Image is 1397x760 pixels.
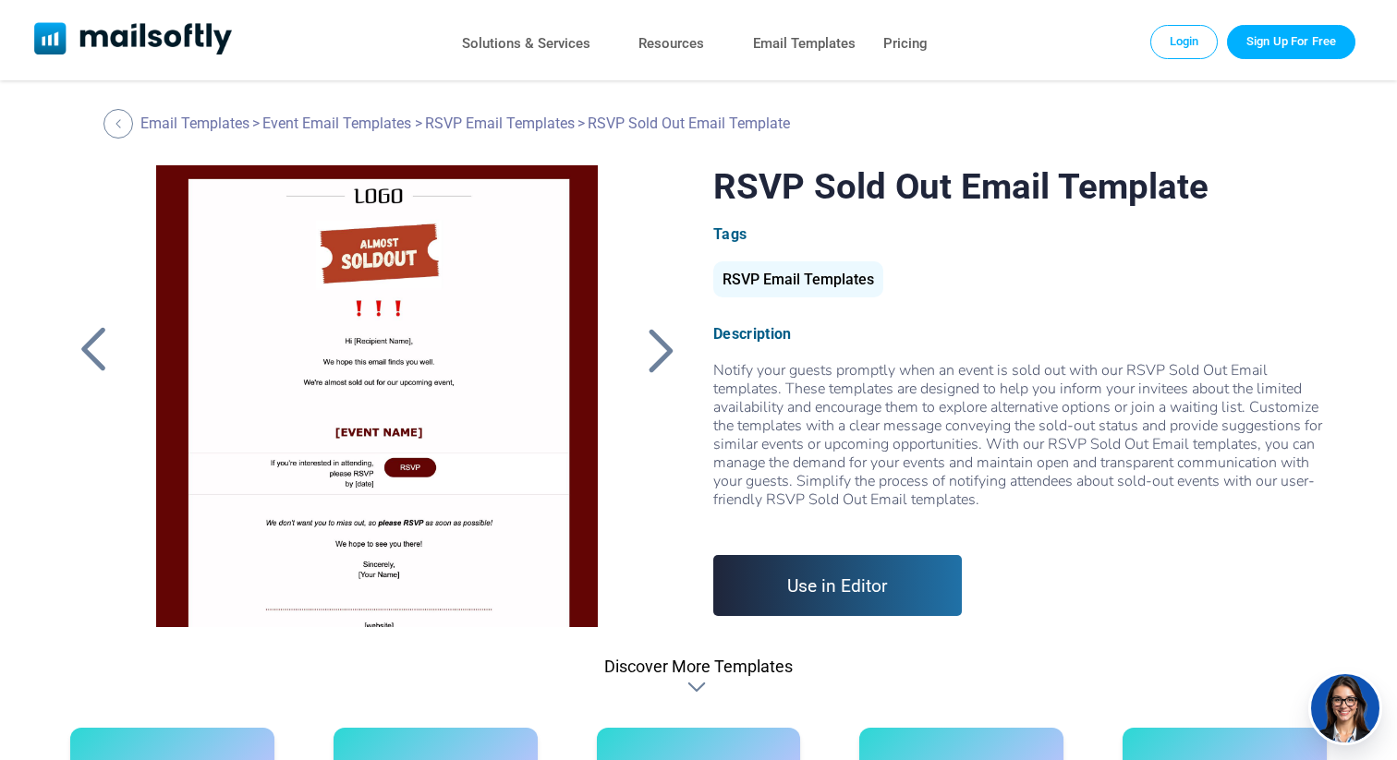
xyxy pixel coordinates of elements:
div: Discover More Templates [687,678,710,696]
a: Trial [1227,25,1355,58]
a: Back [103,109,138,139]
a: Mailsoftly [34,22,233,58]
a: Login [1150,25,1219,58]
a: RSVP Sold Out Email Template [131,165,623,627]
a: Back [638,326,684,374]
div: Notify your guests promptly when an event is sold out with our RSVP Sold Out Email templates. The... [713,361,1327,527]
div: RSVP Email Templates [713,261,883,297]
h1: RSVP Sold Out Email Template [713,165,1327,207]
a: Event Email Templates [262,115,411,132]
a: Email Templates [753,30,856,57]
a: RSVP Email Templates [425,115,575,132]
a: Back [70,326,116,374]
a: Resources [638,30,704,57]
div: Tags [713,225,1327,243]
div: Discover More Templates [604,657,793,676]
a: Use in Editor [713,555,962,616]
div: Description [713,325,1327,343]
a: RSVP Email Templates [713,278,883,286]
a: Pricing [883,30,928,57]
a: Email Templates [140,115,249,132]
a: Solutions & Services [462,30,590,57]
